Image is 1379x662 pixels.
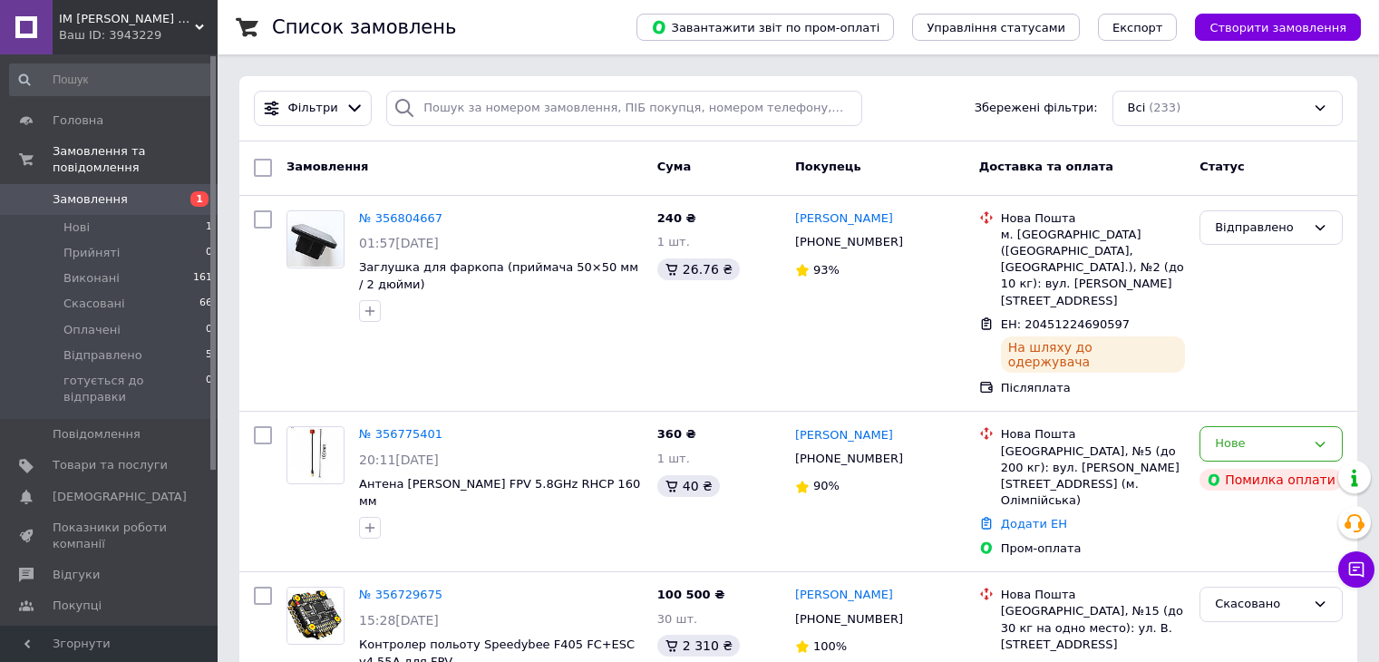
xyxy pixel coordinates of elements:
div: Нова Пошта [1001,210,1185,227]
span: Відгуки [53,567,100,583]
a: Фото товару [286,587,345,645]
div: Післяплата [1001,380,1185,396]
span: [DEMOGRAPHIC_DATA] [53,489,187,505]
button: Чат з покупцем [1338,551,1374,588]
span: 93% [813,263,840,277]
span: Завантажити звіт по пром-оплаті [651,19,879,35]
span: 0 [206,322,212,338]
img: Фото товару [287,589,344,643]
div: Скасовано [1215,595,1306,614]
a: [PERSON_NAME] [795,587,893,604]
span: 1 шт. [657,452,690,465]
a: Фото товару [286,210,345,268]
span: Замовлення [53,191,128,208]
div: Помилка оплати [1199,469,1343,491]
span: 15:28[DATE] [359,613,439,628]
button: Експорт [1098,14,1178,41]
div: [GEOGRAPHIC_DATA], №15 (до 30 кг на одно место): ул. В. [STREET_ADDRESS] [1001,603,1185,653]
a: [PERSON_NAME] [795,427,893,444]
span: 20:11[DATE] [359,453,439,467]
div: На шляху до одержувача [1001,336,1185,373]
a: Фото товару [286,426,345,484]
a: № 356729675 [359,588,442,601]
input: Пошук за номером замовлення, ПІБ покупця, номером телефону, Email, номером накладної [386,91,862,126]
span: 0 [206,373,212,405]
span: Оплачені [63,322,121,338]
a: № 356775401 [359,427,442,441]
button: Управління статусами [912,14,1080,41]
div: Відправлено [1215,219,1306,238]
span: Виконані [63,270,120,287]
span: 240 ₴ [657,211,696,225]
span: Прийняті [63,245,120,261]
span: 90% [813,479,840,492]
div: Ваш ID: 3943229 [59,27,218,44]
span: Cума [657,160,691,173]
span: Показники роботи компанії [53,520,168,552]
span: Фільтри [288,100,338,117]
span: Замовлення [286,160,368,173]
div: Пром-оплата [1001,540,1185,557]
span: (233) [1149,101,1180,114]
span: 5 [206,347,212,364]
div: 26.76 ₴ [657,258,740,280]
div: [GEOGRAPHIC_DATA], №5 (до 200 кг): вул. [PERSON_NAME][STREET_ADDRESS] (м. Олімпійська) [1001,443,1185,510]
input: Пошук [9,63,214,96]
h1: Список замовлень [272,16,456,38]
div: 40 ₴ [657,475,720,497]
button: Створити замовлення [1195,14,1361,41]
a: № 356804667 [359,211,442,225]
div: Нова Пошта [1001,587,1185,603]
span: Створити замовлення [1209,21,1346,34]
a: Додати ЕН [1001,517,1067,531]
span: Покупець [795,160,861,173]
span: Головна [53,112,103,129]
span: готується до відправки [63,373,206,405]
span: Повідомлення [53,426,141,443]
span: Доставка та оплата [979,160,1113,173]
span: 1 [206,219,212,236]
span: 0 [206,245,212,261]
span: Управління статусами [927,21,1065,34]
span: 1 [190,191,209,207]
span: Статус [1199,160,1245,173]
div: 2 310 ₴ [657,635,740,657]
div: [PHONE_NUMBER] [791,230,907,254]
div: Нове [1215,434,1306,453]
span: Відправлено [63,347,142,364]
span: 1 шт. [657,235,690,248]
img: Фото товару [287,212,344,267]
span: 66 [199,296,212,312]
a: Створити замовлення [1177,20,1361,34]
img: Фото товару [291,427,340,483]
span: Збережені фільтри: [975,100,1098,117]
a: [PERSON_NAME] [795,210,893,228]
div: Нова Пошта [1001,426,1185,443]
button: Завантажити звіт по пром-оплаті [636,14,894,41]
span: 360 ₴ [657,427,696,441]
div: м. [GEOGRAPHIC_DATA] ([GEOGRAPHIC_DATA], [GEOGRAPHIC_DATA].), №2 (до 10 кг): вул. [PERSON_NAME][S... [1001,227,1185,309]
span: Експорт [1112,21,1163,34]
div: [PHONE_NUMBER] [791,447,907,471]
span: Нові [63,219,90,236]
span: Покупці [53,598,102,614]
span: ЕН: 20451224690597 [1001,317,1130,331]
span: Всі [1128,100,1146,117]
a: Заглушка для фаркопа (приймача 50×50 мм / 2 дюйми) [359,260,638,291]
span: Замовлення та повідомлення [53,143,218,176]
span: 100 500 ₴ [657,588,725,601]
span: IM ДЖИМ FPV [59,11,195,27]
span: 100% [813,639,847,653]
span: 161 [193,270,212,287]
div: [PHONE_NUMBER] [791,608,907,631]
span: 30 шт. [657,612,697,626]
span: Товари та послуги [53,457,168,473]
a: Антена [PERSON_NAME] FPV 5.8GHz RHCP 160 мм [359,477,640,508]
span: Скасовані [63,296,125,312]
span: 01:57[DATE] [359,236,439,250]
